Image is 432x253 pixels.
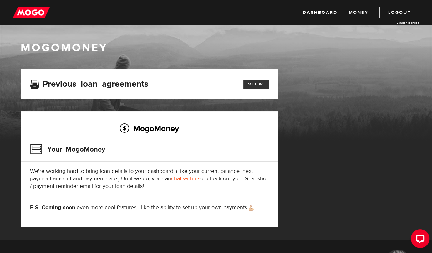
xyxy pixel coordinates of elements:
[303,7,337,18] a: Dashboard
[21,41,412,54] h1: MogoMoney
[30,204,77,211] strong: P.S. Coming soon:
[30,141,105,157] h3: Your MogoMoney
[379,7,419,18] a: Logout
[372,20,419,25] a: Lender licences
[30,168,269,190] p: We're working hard to bring loan details to your dashboard! (Like your current balance, next paym...
[30,204,269,211] p: even more cool features—like the ability to set up your own payments
[13,7,50,18] img: mogo_logo-11ee424be714fa7cbb0f0f49df9e16ec.png
[171,175,200,182] a: chat with us
[30,79,148,87] h3: Previous loan agreements
[243,80,269,89] a: View
[249,205,254,211] img: strong arm emoji
[30,122,269,135] h2: MogoMoney
[406,227,432,253] iframe: LiveChat chat widget
[348,7,368,18] a: Money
